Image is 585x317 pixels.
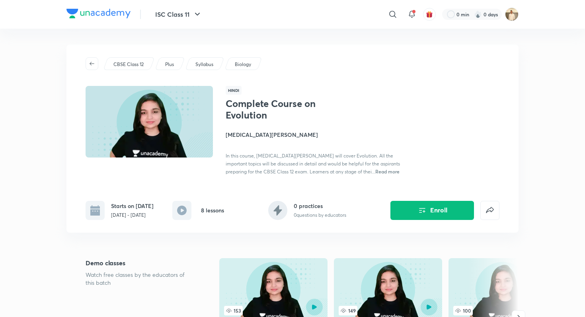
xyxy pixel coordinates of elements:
[234,61,253,68] a: Biology
[294,212,346,219] p: 0 questions by educators
[111,202,154,210] h6: Starts on [DATE]
[226,130,404,139] h4: [MEDICAL_DATA][PERSON_NAME]
[194,61,215,68] a: Syllabus
[165,61,174,68] p: Plus
[150,6,207,22] button: ISC Class 11
[375,168,400,175] span: Read more
[86,271,194,287] p: Watch free classes by the educators of this batch
[426,11,433,18] img: avatar
[66,9,131,18] img: Company Logo
[111,212,154,219] p: [DATE] - [DATE]
[390,201,474,220] button: Enroll
[224,306,243,315] span: 153
[226,98,356,121] h1: Complete Course on Evolution
[226,153,400,175] span: In this course, [MEDICAL_DATA][PERSON_NAME] will cover Evolution. All the important topics will b...
[453,306,473,315] span: 100
[480,201,499,220] button: false
[113,61,144,68] p: CBSE Class 12
[474,10,482,18] img: streak
[235,61,251,68] p: Biology
[84,85,214,158] img: Thumbnail
[195,61,213,68] p: Syllabus
[226,86,242,95] span: Hindi
[423,8,436,21] button: avatar
[339,306,357,315] span: 149
[112,61,145,68] a: CBSE Class 12
[164,61,175,68] a: Plus
[66,9,131,20] a: Company Logo
[505,8,519,21] img: Chandrakant Deshmukh
[294,202,346,210] h6: 0 practices
[201,206,224,214] h6: 8 lessons
[86,258,194,268] h5: Demo classes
